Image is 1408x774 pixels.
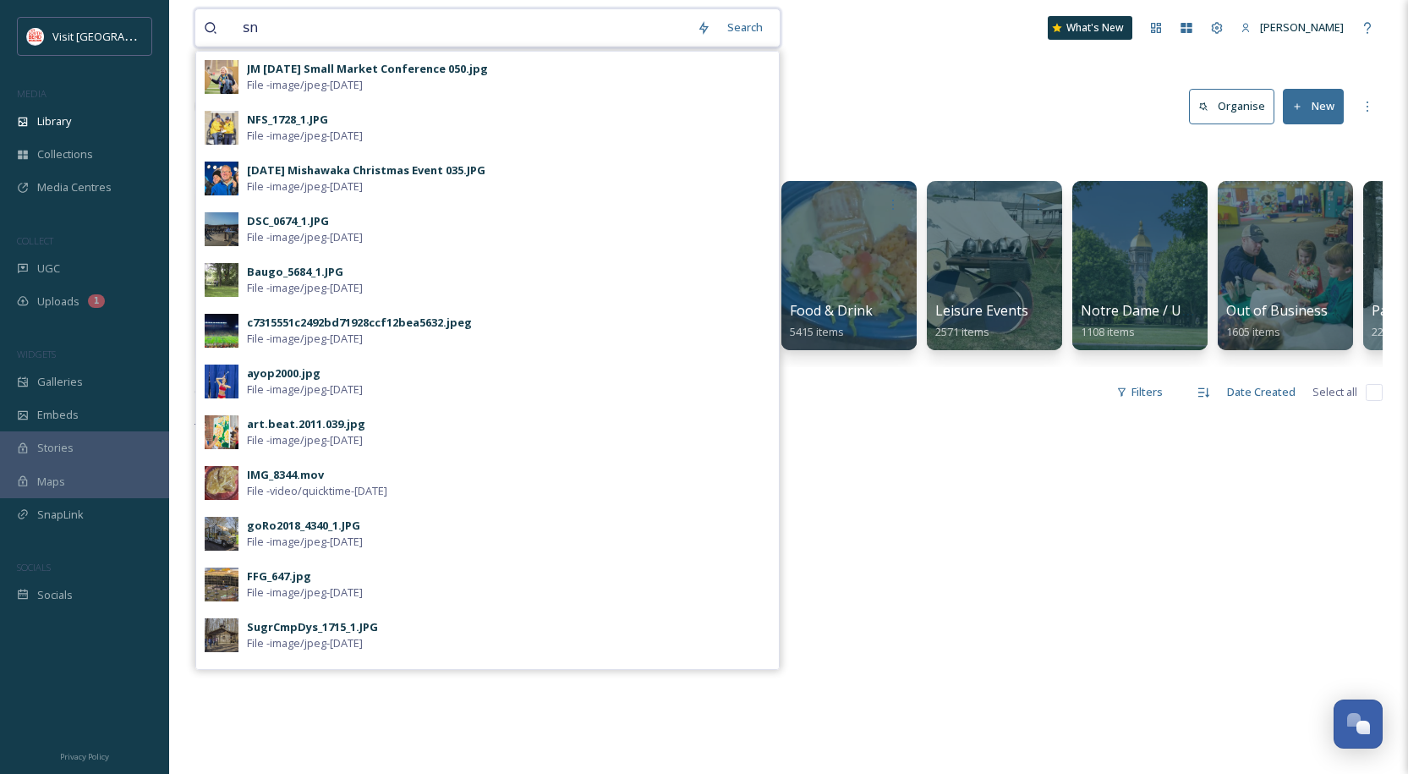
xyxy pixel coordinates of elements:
[1226,324,1280,339] span: 1605 items
[247,77,363,93] span: File - image/jpeg - [DATE]
[247,112,328,128] div: NFS_1728_1.JPG
[27,28,44,45] img: vsbm-stackedMISH_CMYKlogo2017.jpg
[247,585,363,601] span: File - image/jpeg - [DATE]
[37,407,79,423] span: Embeds
[37,440,74,456] span: Stories
[1081,303,1246,339] a: Notre Dame / Universities1108 items
[52,28,184,44] span: Visit [GEOGRAPHIC_DATA]
[790,301,873,320] span: Food & Drink
[247,518,360,534] div: goRo2018_4340_1.JPG
[247,264,343,280] div: Baugo_5684_1.JPG
[205,618,238,652] img: 8be84bfe-ecfe-4665-a52a-e302c5ee06a2.jpg
[247,635,363,651] span: File - image/jpeg - [DATE]
[247,534,363,550] span: File - image/jpeg - [DATE]
[1048,16,1132,40] a: What's New
[1219,376,1304,409] div: Date Created
[37,587,73,603] span: Socials
[1189,89,1283,124] a: Organise
[247,568,311,585] div: FFG_647.jpg
[88,294,105,308] div: 1
[247,229,363,245] span: File - image/jpeg - [DATE]
[1283,89,1344,124] button: New
[205,517,238,551] img: 9d7f5a56-4d25-4434-9b26-8be70dfba827.jpg
[205,365,238,398] img: aecce65a-6bf5-448e-9d84-c7ffd370c2d5.jpg
[247,315,472,331] div: c7315551c2492bd71928ccf12bea5632.jpeg
[60,751,109,762] span: Privacy Policy
[247,162,485,178] div: [DATE] Mishawaka Christmas Event 035.JPG
[1334,700,1383,749] button: Open Chat
[1189,89,1274,124] button: Organise
[1081,301,1246,320] span: Notre Dame / Universities
[247,432,363,448] span: File - image/jpeg - [DATE]
[247,382,363,398] span: File - image/jpeg - [DATE]
[247,178,363,195] span: File - image/jpeg - [DATE]
[37,474,65,490] span: Maps
[205,212,238,246] img: 44ba1f97-d889-4569-9645-c4adf6ff0439.jpg
[60,745,109,766] a: Privacy Policy
[37,146,93,162] span: Collections
[37,179,112,195] span: Media Centres
[790,324,844,339] span: 5415 items
[37,113,71,129] span: Library
[205,415,238,449] img: 0caae547-2907-4093-a328-32d3d217f274.jpg
[17,234,53,247] span: COLLECT
[205,60,238,94] img: 45c1185f-fb81-4200-9c8b-cc8f03c19b98.jpg
[17,348,56,360] span: WIDGETS
[790,303,873,339] a: Food & Drink5415 items
[1232,11,1352,44] a: [PERSON_NAME]
[37,294,79,310] span: Uploads
[935,301,1028,320] span: Leisure Events
[247,416,365,432] div: art.beat.2011.039.jpg
[247,331,363,347] span: File - image/jpeg - [DATE]
[205,111,238,145] img: 3bc45c1a-b8ca-4e26-b1bd-a761d383dcb9.jpg
[1081,324,1135,339] span: 1108 items
[247,483,387,499] span: File - video/quicktime - [DATE]
[247,619,378,635] div: SugrCmpDys_1715_1.JPG
[247,213,329,229] div: DSC_0674_1.JPG
[205,263,238,297] img: 0fb4270c-85da-4d90-b75f-3f4253048670.jpg
[205,466,238,500] img: ce6621f5-f71a-4927-ae59-714fcec8a584.jpg
[234,9,688,47] input: Search your library
[1312,384,1357,400] span: Select all
[935,324,989,339] span: 2571 items
[719,11,771,44] div: Search
[247,280,363,296] span: File - image/jpeg - [DATE]
[247,61,488,77] div: JM [DATE] Small Market Conference 050.jpg
[37,261,60,277] span: UGC
[37,374,83,390] span: Galleries
[247,128,363,144] span: File - image/jpeg - [DATE]
[935,303,1028,339] a: Leisure Events2571 items
[247,365,320,382] div: ayop2000.jpg
[37,507,84,523] span: SnapLink
[1108,376,1171,409] div: Filters
[17,561,51,574] span: SOCIALS
[247,467,324,483] div: IMG_8344.mov
[194,384,222,400] span: 0 file s
[205,162,238,195] img: 4fe807b4-60b0-49ee-ac7e-6d6c7f1f4da0.jpg
[194,420,307,435] span: There is nothing here.
[1260,19,1344,35] span: [PERSON_NAME]
[205,314,238,348] img: ba348c21-d4f8-4add-8280-4a6bf5548397.jpg
[205,568,238,601] img: dec61d48-8c25-4894-901f-cf39c3889774.jpg
[17,87,47,100] span: MEDIA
